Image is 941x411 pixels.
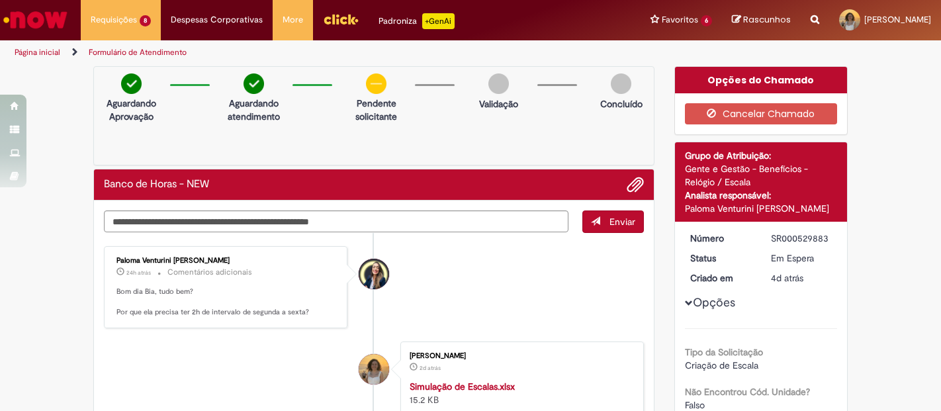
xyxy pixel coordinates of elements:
[680,271,762,285] dt: Criado em
[89,47,187,58] a: Formulário de Atendimento
[771,232,832,245] div: SR000529883
[662,13,698,26] span: Favoritos
[410,352,630,360] div: [PERSON_NAME]
[685,149,838,162] div: Grupo de Atribuição:
[171,13,263,26] span: Despesas Corporativas
[99,97,163,123] p: Aguardando Aprovação
[420,364,441,372] span: 2d atrás
[680,251,762,265] dt: Status
[611,73,631,94] img: img-circle-grey.png
[359,354,389,385] div: Beatriz Galeno De Lacerda Ribeiro
[167,267,252,278] small: Comentários adicionais
[140,15,151,26] span: 8
[771,272,803,284] span: 4d atrás
[116,287,337,318] p: Bom dia Bia, tudo bem? Por que ela precisa ter 2h de intervalo de segunda a sexta?
[685,103,838,124] button: Cancelar Chamado
[323,9,359,29] img: click_logo_yellow_360x200.png
[609,216,635,228] span: Enviar
[771,251,832,265] div: Em Espera
[379,13,455,29] div: Padroniza
[685,202,838,215] div: Paloma Venturini [PERSON_NAME]
[771,272,803,284] time: 25/08/2025 09:26:49
[420,364,441,372] time: 26/08/2025 16:25:52
[410,380,630,406] div: 15.2 KB
[104,179,209,191] h2: Banco de Horas - NEW Histórico de tíquete
[244,73,264,94] img: check-circle-green.png
[743,13,791,26] span: Rascunhos
[685,189,838,202] div: Analista responsável:
[685,162,838,189] div: Gente e Gestão - Benefícios - Relógio / Escala
[366,73,386,94] img: circle-minus.png
[222,97,286,123] p: Aguardando atendimento
[582,210,644,233] button: Enviar
[283,13,303,26] span: More
[675,67,848,93] div: Opções do Chamado
[732,14,791,26] a: Rascunhos
[864,14,931,25] span: [PERSON_NAME]
[126,269,151,277] span: 24h atrás
[91,13,137,26] span: Requisições
[685,399,705,411] span: Falso
[1,7,69,33] img: ServiceNow
[685,346,763,358] b: Tipo da Solicitação
[685,386,810,398] b: Não Encontrou Cód. Unidade?
[701,15,712,26] span: 6
[680,232,762,245] dt: Número
[627,176,644,193] button: Adicionar anexos
[422,13,455,29] p: +GenAi
[15,47,60,58] a: Página inicial
[126,269,151,277] time: 27/08/2025 10:45:30
[344,97,408,123] p: Pendente solicitante
[685,359,758,371] span: Criação de Escala
[600,97,643,111] p: Concluído
[104,210,568,232] textarea: Digite sua mensagem aqui...
[771,271,832,285] div: 25/08/2025 09:26:49
[410,381,515,392] a: Simulação de Escalas.xlsx
[488,73,509,94] img: img-circle-grey.png
[116,257,337,265] div: Paloma Venturini [PERSON_NAME]
[479,97,518,111] p: Validação
[121,73,142,94] img: check-circle-green.png
[10,40,617,65] ul: Trilhas de página
[359,259,389,289] div: Paloma Venturini Marques Fiorezi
